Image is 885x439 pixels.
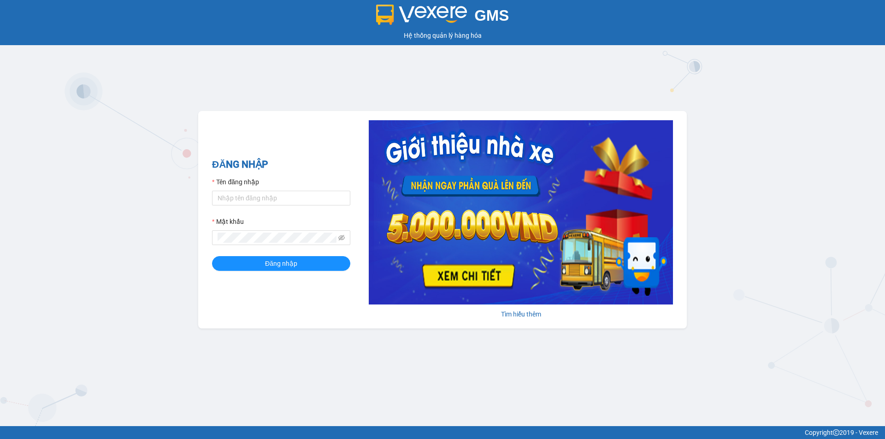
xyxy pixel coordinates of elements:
button: Đăng nhập [212,256,350,271]
span: Đăng nhập [265,258,297,269]
img: logo 2 [376,5,467,25]
div: Tìm hiểu thêm [369,309,673,319]
a: GMS [376,14,509,21]
span: copyright [833,429,839,436]
label: Tên đăng nhập [212,177,259,187]
img: banner-0 [369,120,673,304]
span: eye-invisible [338,234,345,241]
span: GMS [474,7,509,24]
input: Tên đăng nhập [212,191,350,205]
div: Copyright 2019 - Vexere [7,427,878,438]
div: Hệ thống quản lý hàng hóa [2,30,883,41]
label: Mật khẩu [212,217,244,227]
h2: ĐĂNG NHẬP [212,157,350,172]
input: Mật khẩu [218,233,336,243]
